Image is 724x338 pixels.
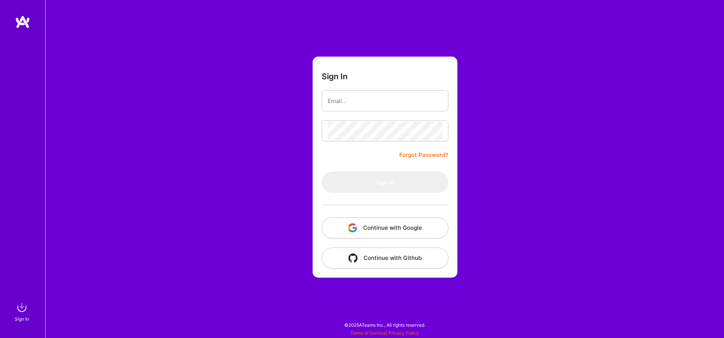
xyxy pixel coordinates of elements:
[322,217,448,238] button: Continue with Google
[15,15,30,29] img: logo
[15,315,29,323] div: Sign In
[350,330,419,336] span: |
[399,151,448,160] a: Forgot Password?
[14,300,29,315] img: sign in
[348,223,357,232] img: icon
[322,247,448,269] button: Continue with Github
[388,330,419,336] a: Privacy Policy
[348,253,357,263] img: icon
[322,72,348,81] h3: Sign In
[322,172,448,193] button: Sign In
[16,300,29,323] a: sign inSign In
[350,330,386,336] a: Terms of Service
[45,315,724,334] div: © 2025 ATeams Inc., All rights reserved.
[328,91,442,111] input: Email...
